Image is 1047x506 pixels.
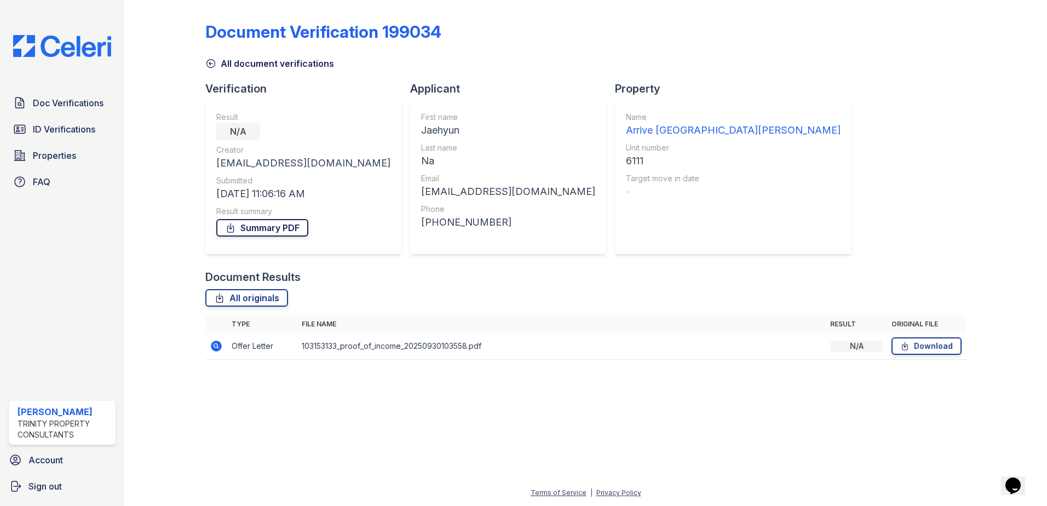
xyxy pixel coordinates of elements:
[891,337,962,355] a: Download
[216,219,308,237] a: Summary PDF
[626,173,841,184] div: Target move in date
[1001,462,1036,495] iframe: chat widget
[33,175,50,188] span: FAQ
[421,153,595,169] div: Na
[205,57,334,70] a: All document verifications
[297,315,826,333] th: File name
[205,289,288,307] a: All originals
[9,171,116,193] a: FAQ
[421,112,595,123] div: First name
[33,123,95,136] span: ID Verifications
[887,315,966,333] th: Original file
[626,153,841,169] div: 6111
[590,488,592,497] div: |
[826,315,887,333] th: Result
[421,215,595,230] div: [PHONE_NUMBER]
[216,206,390,217] div: Result summary
[28,480,62,493] span: Sign out
[626,123,841,138] div: Arrive [GEOGRAPHIC_DATA][PERSON_NAME]
[205,22,441,42] div: Document Verification 199034
[626,112,841,123] div: Name
[9,145,116,166] a: Properties
[626,142,841,153] div: Unit number
[33,149,76,162] span: Properties
[28,453,63,467] span: Account
[205,269,301,285] div: Document Results
[216,112,390,123] div: Result
[216,145,390,156] div: Creator
[227,315,297,333] th: Type
[297,333,826,360] td: 103153133_proof_of_income_20250930103558.pdf
[4,475,120,497] a: Sign out
[216,123,260,140] div: N/A
[216,186,390,202] div: [DATE] 11:06:16 AM
[33,96,103,110] span: Doc Verifications
[205,81,410,96] div: Verification
[531,488,586,497] a: Terms of Service
[830,341,883,352] div: N/A
[227,333,297,360] td: Offer Letter
[18,405,111,418] div: [PERSON_NAME]
[4,449,120,471] a: Account
[18,418,111,440] div: Trinity Property Consultants
[410,81,615,96] div: Applicant
[9,92,116,114] a: Doc Verifications
[216,175,390,186] div: Submitted
[615,81,860,96] div: Property
[421,173,595,184] div: Email
[596,488,641,497] a: Privacy Policy
[421,123,595,138] div: Jaehyun
[9,118,116,140] a: ID Verifications
[626,184,841,199] div: -
[421,204,595,215] div: Phone
[626,112,841,138] a: Name Arrive [GEOGRAPHIC_DATA][PERSON_NAME]
[421,142,595,153] div: Last name
[216,156,390,171] div: [EMAIL_ADDRESS][DOMAIN_NAME]
[421,184,595,199] div: [EMAIL_ADDRESS][DOMAIN_NAME]
[4,35,120,57] img: CE_Logo_Blue-a8612792a0a2168367f1c8372b55b34899dd931a85d93a1a3d3e32e68fde9ad4.png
